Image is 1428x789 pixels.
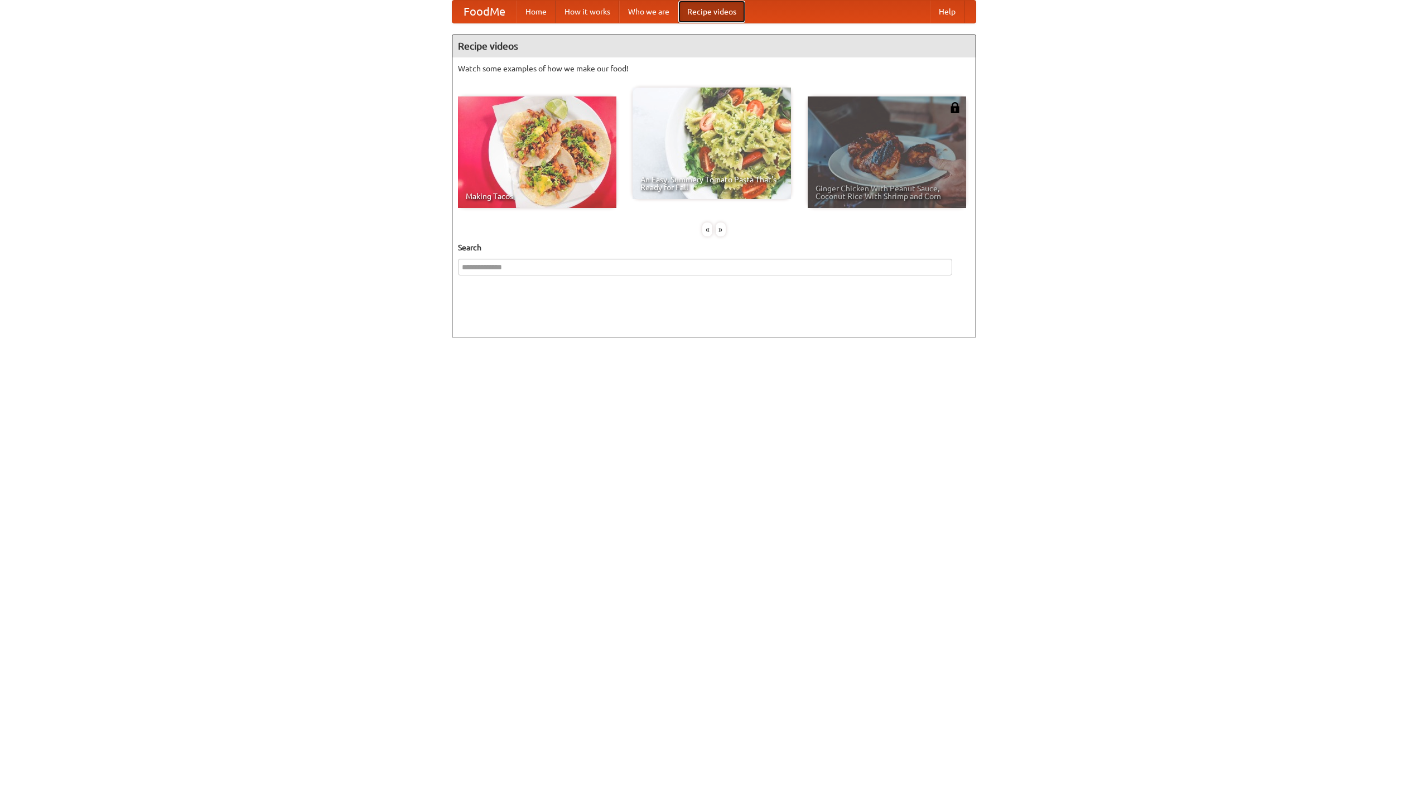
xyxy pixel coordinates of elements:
a: Home [517,1,556,23]
img: 483408.png [949,102,961,113]
a: An Easy, Summery Tomato Pasta That's Ready for Fall [633,88,791,199]
h5: Search [458,242,970,253]
a: Who we are [619,1,678,23]
p: Watch some examples of how we make our food! [458,63,970,74]
h4: Recipe videos [452,35,976,57]
span: Making Tacos [466,192,609,200]
span: An Easy, Summery Tomato Pasta That's Ready for Fall [640,176,783,191]
a: FoodMe [452,1,517,23]
a: Help [930,1,964,23]
a: How it works [556,1,619,23]
div: « [702,222,712,236]
a: Recipe videos [678,1,745,23]
div: » [716,222,726,236]
a: Making Tacos [458,96,616,208]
